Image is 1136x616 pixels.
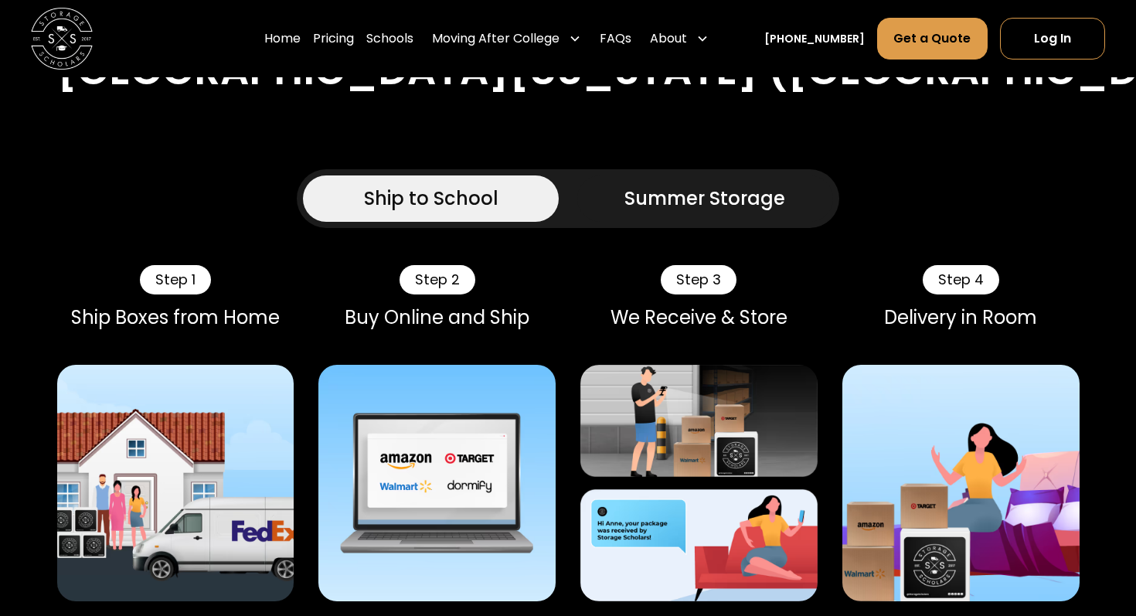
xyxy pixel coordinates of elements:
a: Pricing [313,17,354,60]
div: Summer Storage [624,185,785,213]
div: Step 1 [140,265,211,294]
div: We Receive & Store [580,307,818,329]
div: Ship Boxes from Home [57,307,294,329]
div: Ship to School [364,185,498,213]
div: Step 2 [400,265,475,294]
img: Storage Scholars main logo [31,8,93,70]
a: Home [264,17,301,60]
div: About [650,29,687,48]
div: Moving After College [432,29,559,48]
div: Delivery in Room [842,307,1080,329]
div: Step 3 [661,265,736,294]
a: FAQs [600,17,631,60]
div: About [644,17,715,60]
a: Schools [366,17,413,60]
a: Log In [1000,18,1105,60]
div: Moving After College [426,17,587,60]
a: Get a Quote [877,18,987,60]
a: [PHONE_NUMBER] [764,31,865,47]
div: Step 4 [923,265,999,294]
div: Buy Online and Ship [318,307,556,329]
